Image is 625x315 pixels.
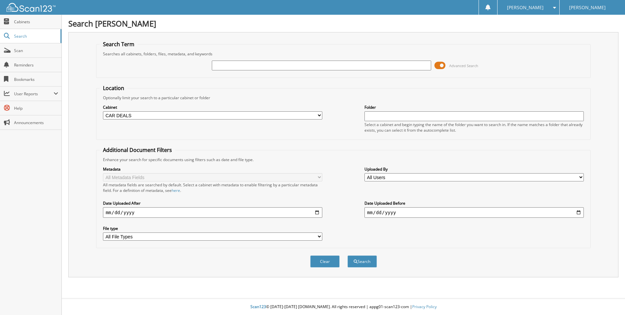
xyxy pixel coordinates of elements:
[103,207,322,218] input: start
[68,18,618,29] h1: Search [PERSON_NAME]
[103,226,322,231] label: File type
[449,63,478,68] span: Advanced Search
[7,3,56,12] img: scan123-logo-white.svg
[250,304,266,309] span: Scan123
[412,304,437,309] a: Privacy Policy
[100,157,587,162] div: Enhance your search for specific documents using filters such as date and file type.
[172,188,180,193] a: here
[364,166,584,172] label: Uploaded By
[14,62,58,68] span: Reminders
[310,255,340,268] button: Clear
[507,6,544,9] span: [PERSON_NAME]
[569,6,606,9] span: [PERSON_NAME]
[14,33,57,39] span: Search
[100,51,587,57] div: Searches all cabinets, folders, files, metadata, and keywords
[100,41,138,48] legend: Search Term
[592,284,625,315] iframe: Chat Widget
[364,104,584,110] label: Folder
[100,146,175,154] legend: Additional Document Filters
[103,182,322,193] div: All metadata fields are searched by default. Select a cabinet with metadata to enable filtering b...
[62,299,625,315] div: © [DATE]-[DATE] [DOMAIN_NAME]. All rights reserved | appg01-scan123-com |
[364,122,584,133] div: Select a cabinet and begin typing the name of the folder you want to search in. If the name match...
[14,77,58,82] span: Bookmarks
[100,84,127,92] legend: Location
[364,207,584,218] input: end
[100,95,587,101] div: Optionally limit your search to a particular cabinet or folder
[14,120,58,125] span: Announcements
[364,200,584,206] label: Date Uploaded Before
[103,104,322,110] label: Cabinet
[347,255,377,268] button: Search
[14,105,58,111] span: Help
[103,200,322,206] label: Date Uploaded After
[103,166,322,172] label: Metadata
[14,91,54,97] span: User Reports
[14,48,58,53] span: Scan
[14,19,58,25] span: Cabinets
